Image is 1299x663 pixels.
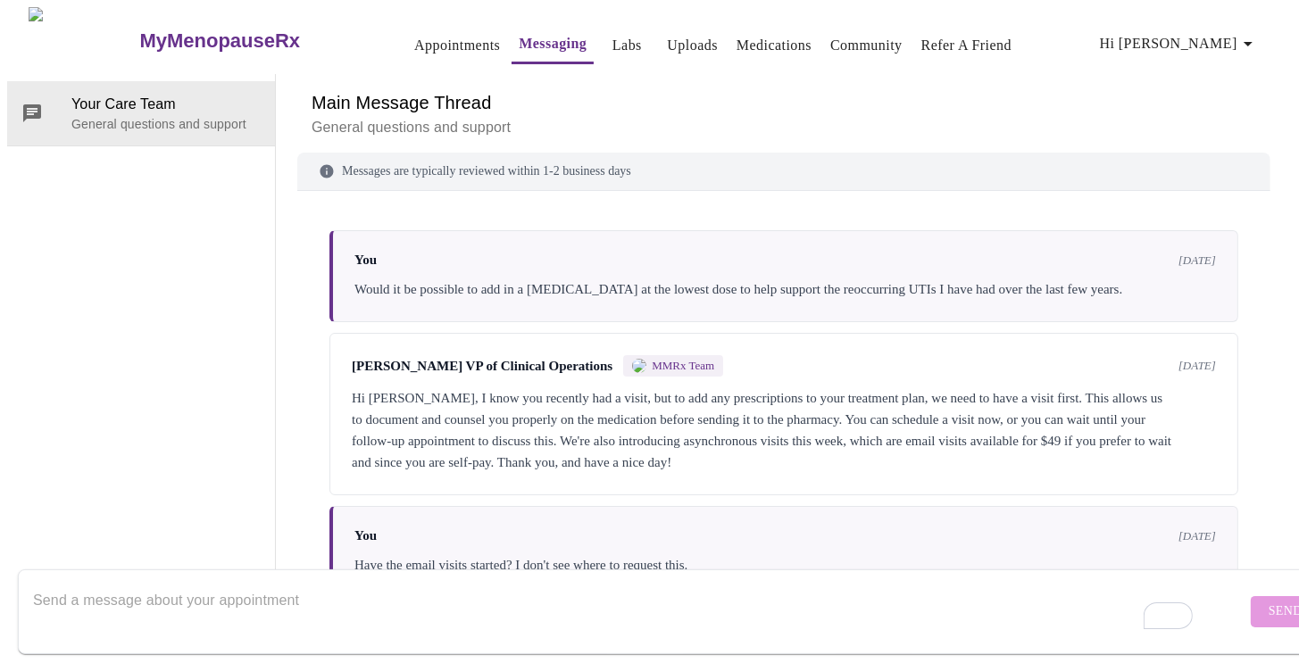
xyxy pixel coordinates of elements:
button: Labs [598,28,655,63]
span: [DATE] [1178,529,1216,543]
p: General questions and support [312,117,1256,138]
a: Appointments [414,33,500,58]
div: Hi [PERSON_NAME], I know you recently had a visit, but to add any prescriptions to your treatment... [352,387,1216,473]
p: General questions and support [71,115,261,133]
a: Uploads [667,33,718,58]
div: Messages are typically reviewed within 1-2 business days [297,153,1270,191]
div: Have the email visits started? I don't see where to request this. [354,554,1216,576]
button: Appointments [407,28,507,63]
img: MyMenopauseRx Logo [29,7,137,74]
h3: MyMenopauseRx [139,29,300,53]
button: Community [823,28,910,63]
span: You [354,253,377,268]
a: MyMenopauseRx [137,10,371,72]
span: You [354,528,377,543]
span: [DATE] [1178,253,1216,268]
a: Community [830,33,903,58]
span: [PERSON_NAME] VP of Clinical Operations [352,359,612,374]
a: Messaging [519,31,587,56]
span: Hi [PERSON_NAME] [1100,31,1259,56]
button: Uploads [660,28,725,63]
span: Your Care Team [71,94,261,115]
a: Medications [737,33,812,58]
span: [DATE] [1178,359,1216,373]
h6: Main Message Thread [312,88,1256,117]
textarea: To enrich screen reader interactions, please activate Accessibility in Grammarly extension settings [33,583,1246,640]
img: MMRX [632,359,646,373]
button: Medications [729,28,819,63]
div: Would it be possible to add in a [MEDICAL_DATA] at the lowest dose to help support the reoccurrin... [354,278,1216,300]
span: MMRx Team [652,359,714,373]
a: Refer a Friend [921,33,1012,58]
button: Refer a Friend [914,28,1020,63]
div: Your Care TeamGeneral questions and support [7,81,275,145]
button: Messaging [512,26,594,64]
button: Hi [PERSON_NAME] [1093,26,1266,62]
a: Labs [612,33,642,58]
